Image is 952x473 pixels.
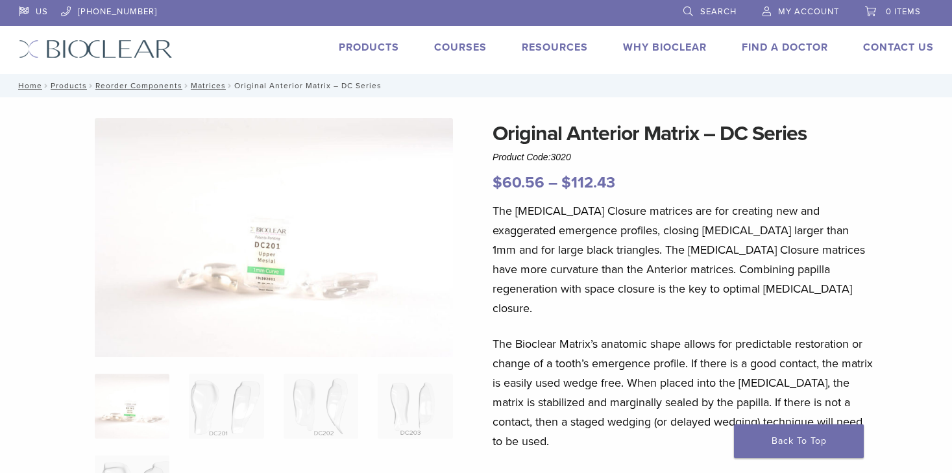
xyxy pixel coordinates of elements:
[522,41,588,54] a: Resources
[191,81,226,90] a: Matrices
[434,41,487,54] a: Courses
[493,152,571,162] span: Product Code:
[339,41,399,54] a: Products
[561,173,615,192] bdi: 112.43
[493,173,544,192] bdi: 60.56
[189,374,263,439] img: Original Anterior Matrix - DC Series - Image 2
[623,41,707,54] a: Why Bioclear
[561,173,571,192] span: $
[87,82,95,89] span: /
[95,81,182,90] a: Reorder Components
[51,81,87,90] a: Products
[548,173,557,192] span: –
[95,374,169,439] img: Anterior-Original-DC-Series-Matrices-324x324.jpg
[226,82,234,89] span: /
[493,118,874,149] h1: Original Anterior Matrix – DC Series
[700,6,737,17] span: Search
[734,424,864,458] a: Back To Top
[742,41,828,54] a: Find A Doctor
[886,6,921,17] span: 0 items
[182,82,191,89] span: /
[551,152,571,162] span: 3020
[493,173,502,192] span: $
[95,118,453,358] img: Anterior Original DC Series Matrices
[42,82,51,89] span: /
[863,41,934,54] a: Contact Us
[19,40,173,58] img: Bioclear
[9,74,944,97] nav: Original Anterior Matrix – DC Series
[378,374,452,439] img: Original Anterior Matrix - DC Series - Image 4
[284,374,358,439] img: Original Anterior Matrix - DC Series - Image 3
[493,201,874,318] p: The [MEDICAL_DATA] Closure matrices are for creating new and exaggerated emergence profiles, clos...
[14,81,42,90] a: Home
[493,334,874,451] p: The Bioclear Matrix’s anatomic shape allows for predictable restoration or change of a tooth’s em...
[778,6,839,17] span: My Account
